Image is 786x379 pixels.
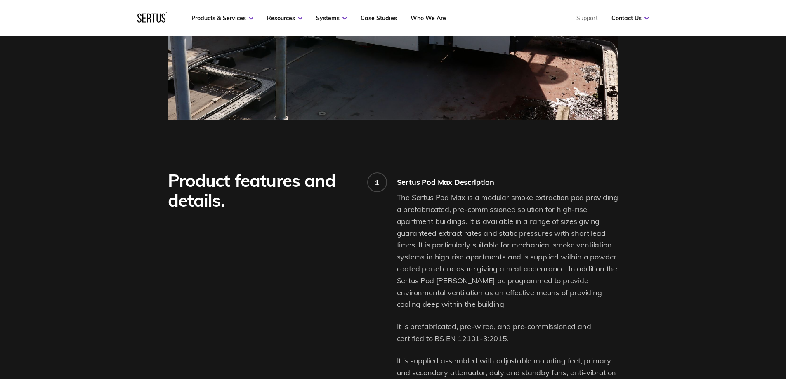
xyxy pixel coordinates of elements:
a: Case Studies [361,14,397,22]
a: Who We Are [411,14,446,22]
p: It is prefabricated, pre-wired, and pre-commissioned and certified to BS EN 12101-3:2015. [397,321,618,345]
div: 1 [375,178,379,187]
div: Product features and details. [168,171,356,210]
p: The Sertus Pod Max is a modular smoke extraction pod providing a prefabricated, pre-commissioned ... [397,192,618,311]
a: Products & Services [191,14,253,22]
a: Resources [267,14,302,22]
a: Support [576,14,598,22]
a: Contact Us [611,14,649,22]
div: Sertus Pod Max Description [397,177,618,187]
a: Systems [316,14,347,22]
iframe: Chat Widget [637,283,786,379]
